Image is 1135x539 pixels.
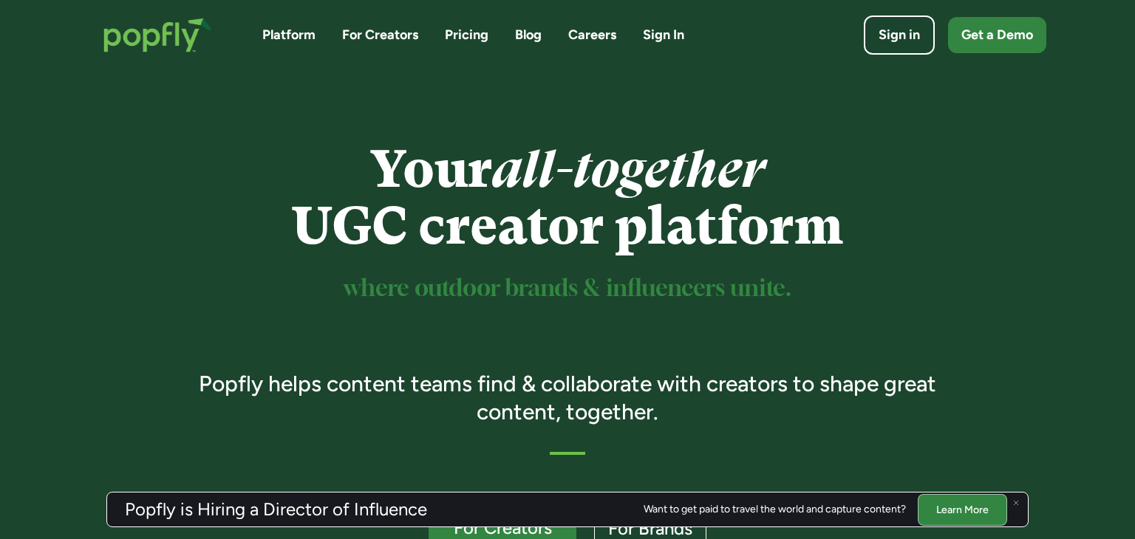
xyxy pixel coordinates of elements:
[879,26,920,44] div: Sign in
[445,26,488,44] a: Pricing
[864,16,935,55] a: Sign in
[342,26,418,44] a: For Creators
[492,140,765,199] em: all-together
[125,501,427,518] h3: Popfly is Hiring a Director of Influence
[948,17,1046,53] a: Get a Demo
[344,278,791,301] sup: where outdoor brands & influencers unite.
[262,26,316,44] a: Platform
[643,26,684,44] a: Sign In
[515,26,542,44] a: Blog
[178,141,958,255] h1: Your UGC creator platform
[178,370,958,425] h3: Popfly helps content teams find & collaborate with creators to shape great content, together.
[644,504,906,515] div: Want to get paid to travel the world and capture content?
[918,493,1007,525] a: Learn More
[568,26,616,44] a: Careers
[961,26,1033,44] div: Get a Demo
[89,3,227,67] a: home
